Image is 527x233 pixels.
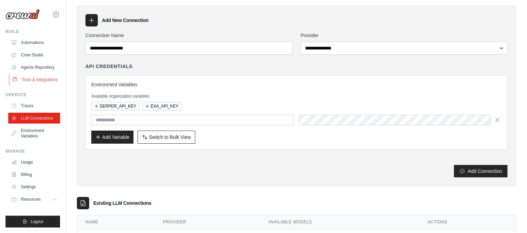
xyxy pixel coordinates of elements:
[8,113,60,124] a: LLM Connections
[149,134,191,141] span: Switch to Bulk View
[102,17,149,24] h3: Add New Connection
[31,219,43,224] span: Logout
[301,32,507,39] label: Provider
[91,131,133,144] button: Add Variable
[5,9,40,20] img: Logo
[419,215,516,229] th: Actions
[9,74,61,85] a: Tools & Integrations
[77,215,155,229] th: Name
[260,215,419,229] th: Available Models
[8,157,60,168] a: Usage
[5,92,60,98] div: Operate
[8,169,60,180] a: Billing
[85,63,132,70] h4: API Credentials
[138,131,195,144] button: Switch to Bulk View
[21,197,40,202] span: Resources
[93,200,151,207] h3: Existing LLM Connections
[155,215,260,229] th: Provider
[5,148,60,154] div: Manage
[8,37,60,48] a: Automations
[91,93,502,99] p: Available organization variables:
[8,49,60,60] a: Crew Studio
[8,194,60,205] button: Resources
[5,29,60,34] div: Build
[142,102,181,111] button: EXA_API_KEY
[91,102,139,111] button: SERPER_API_KEY
[8,181,60,192] a: Settings
[91,81,502,88] h3: Environment Variables
[454,165,507,177] button: Add Connection
[8,125,60,142] a: Environment Variables
[8,100,60,111] a: Traces
[85,32,292,39] label: Connection Name
[5,216,60,228] button: Logout
[8,62,60,73] a: Agents Repository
